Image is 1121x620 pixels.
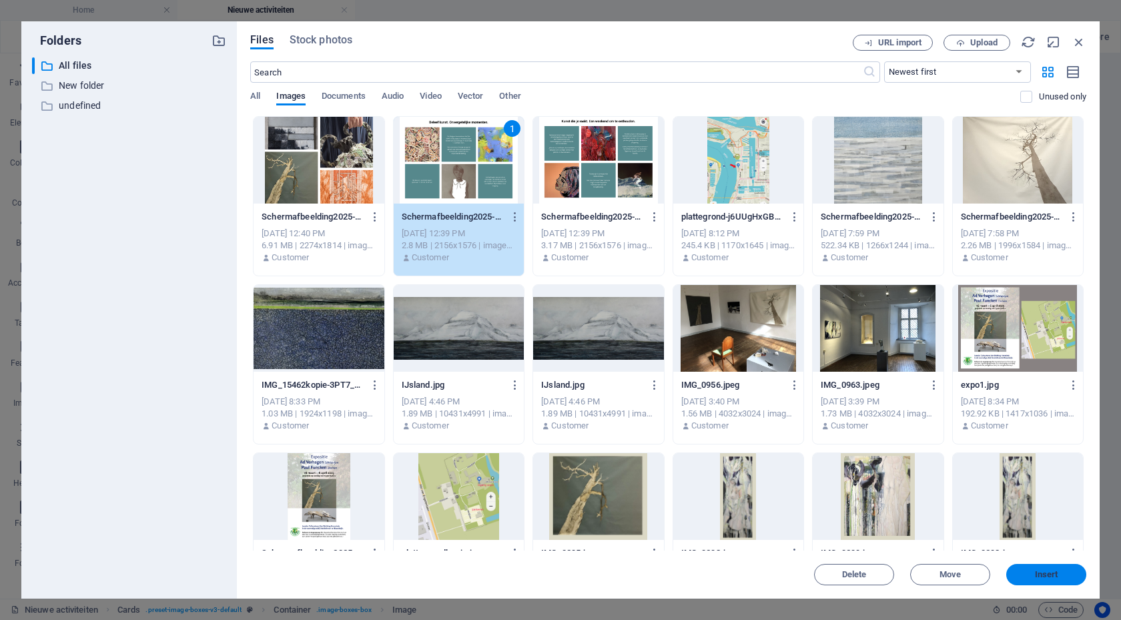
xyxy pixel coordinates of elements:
[504,120,520,137] div: 1
[262,408,376,420] div: 1.03 MB | 1924x1198 | image/jpeg
[250,32,274,48] span: Files
[961,396,1075,408] div: [DATE] 8:34 PM
[32,32,81,49] p: Folders
[691,420,729,432] p: Customer
[821,379,923,391] p: IMG_0963.jpeg
[541,379,643,391] p: IJsland.jpg
[691,252,729,264] p: Customer
[814,564,894,585] button: Delete
[821,240,935,252] div: 522.34 KB | 1266x1244 | image/jpeg
[32,77,226,94] div: New folder
[940,571,961,579] span: Move
[681,228,795,240] div: [DATE] 8:12 PM
[821,228,935,240] div: [DATE] 7:59 PM
[961,379,1063,391] p: expo1.jpg
[970,39,998,47] span: Upload
[681,396,795,408] div: [DATE] 3:40 PM
[961,240,1075,252] div: 2.26 MB | 1996x1584 | image/png
[541,228,655,240] div: [DATE] 12:39 PM
[681,408,795,420] div: 1.56 MB | 4032x3024 | image/jpeg
[961,228,1075,240] div: [DATE] 7:58 PM
[541,396,655,408] div: [DATE] 4:46 PM
[961,211,1063,223] p: Schermafbeelding2025-08-31om13.46.11-8Dq6a0t60Oy_02m02tgXKw.png
[541,240,655,252] div: 3.17 MB | 2156x1576 | image/png
[1072,35,1086,49] i: Close
[262,547,364,559] p: Schermafbeelding2025-03-08om20.21.18.jpg
[402,211,504,223] p: Schermafbeelding2025-10-05om12.32.29-CuGMoUIaayttNpJkePN12g.png
[961,547,1063,559] p: IMG_0298.jpg
[402,228,516,240] div: [DATE] 12:39 PM
[262,396,376,408] div: [DATE] 8:33 PM
[821,396,935,408] div: [DATE] 3:39 PM
[32,57,35,74] div: ​
[420,88,441,107] span: Video
[971,420,1008,432] p: Customer
[681,240,795,252] div: 245.4 KB | 1170x1645 | image/jpeg
[961,408,1075,420] div: 192.92 KB | 1417x1036 | image/jpeg
[412,252,449,264] p: Customer
[262,211,364,223] p: Schermafbeelding2025-10-05om12.33.56-UxDC9PJ8_3BxDWImi0MJzw.png
[59,58,202,73] p: All files
[971,252,1008,264] p: Customer
[272,420,309,432] p: Customer
[402,408,516,420] div: 1.89 MB | 10431x4991 | image/jpeg
[878,39,921,47] span: URL import
[821,547,923,559] p: IMG_0299.jpg
[458,88,484,107] span: Vector
[262,240,376,252] div: 6.91 MB | 2274x1814 | image/png
[402,379,504,391] p: IJsland.jpg
[821,211,923,223] p: Schermafbeelding2025-08-31om13.54.39-MDnn3aAR_W2cn-KNQarCvw.jpeg
[262,228,376,240] div: [DATE] 12:40 PM
[541,547,643,559] p: IMG_0295.jpg
[212,33,226,48] i: Create new folder
[32,97,226,114] div: undefined
[250,61,862,83] input: Search
[382,88,404,107] span: Audio
[412,420,449,432] p: Customer
[402,547,504,559] p: plattegrondkopie.jpg
[499,88,520,107] span: Other
[59,98,202,113] p: undefined
[290,32,352,48] span: Stock photos
[681,379,783,391] p: IMG_0956.jpeg
[322,88,366,107] span: Documents
[1046,35,1061,49] i: Minimize
[402,240,516,252] div: 2.8 MB | 2156x1576 | image/png
[1006,564,1086,585] button: Insert
[831,420,868,432] p: Customer
[250,88,260,107] span: All
[402,396,516,408] div: [DATE] 4:46 PM
[842,571,867,579] span: Delete
[853,35,933,51] button: URL import
[541,211,643,223] p: Schermafbeelding2025-10-05om12.32.10-1R0_ITaAQXT9x2gF0JH88A.png
[59,78,202,93] p: New folder
[541,408,655,420] div: 1.89 MB | 10431x4991 | image/jpeg
[681,211,783,223] p: plattegrond-j6UUgHxGBVOzbg7gj8ei8g.jpg
[551,420,589,432] p: Customer
[821,408,935,420] div: 1.73 MB | 4032x3024 | image/jpeg
[276,88,306,107] span: Images
[262,379,364,391] p: IMG_15462kopie-3PT7_CnoPFUoLECIqxZYyg.jpeg
[944,35,1010,51] button: Upload
[1021,35,1036,49] i: Reload
[551,252,589,264] p: Customer
[910,564,990,585] button: Move
[272,252,309,264] p: Customer
[831,252,868,264] p: Customer
[1035,571,1058,579] span: Insert
[1039,91,1086,103] p: Displays only files that are not in use on the website. Files added during this session can still...
[681,547,783,559] p: IMG_0298.jpg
